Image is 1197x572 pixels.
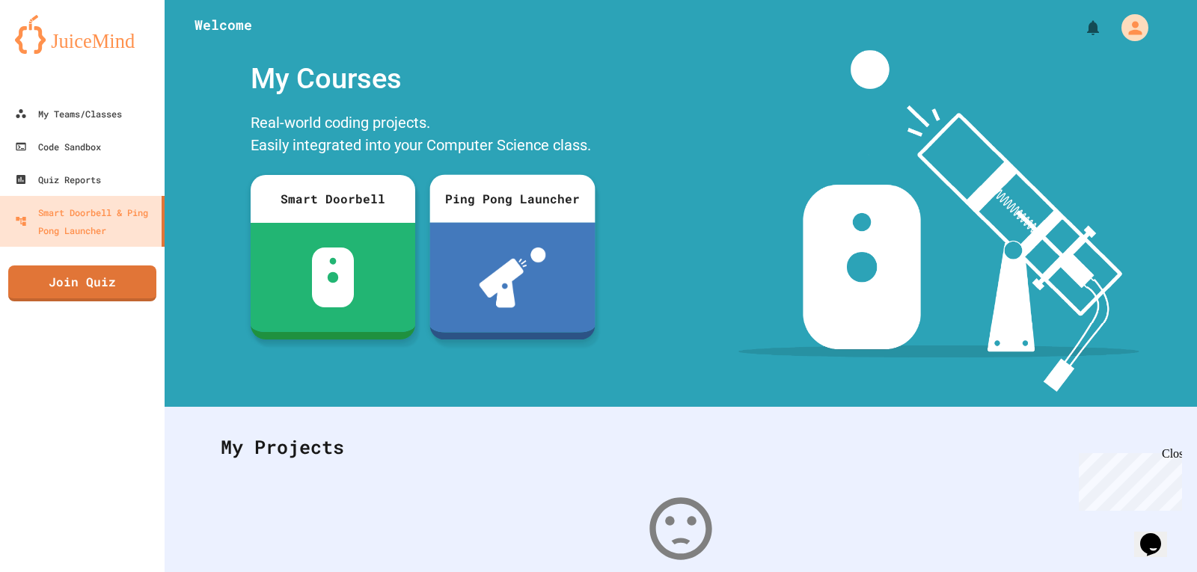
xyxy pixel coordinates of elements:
[1056,15,1106,40] div: My Notifications
[1073,447,1182,511] iframe: chat widget
[243,108,602,164] div: Real-world coding projects. Easily integrated into your Computer Science class.
[429,174,595,222] div: Ping Pong Launcher
[15,15,150,54] img: logo-orange.svg
[243,50,602,108] div: My Courses
[15,105,122,123] div: My Teams/Classes
[312,247,355,307] img: sdb-white.svg
[15,170,101,188] div: Quiz Reports
[206,418,1156,476] div: My Projects
[251,175,415,223] div: Smart Doorbell
[479,247,545,307] img: ppl-with-ball.png
[15,138,101,156] div: Code Sandbox
[15,203,156,239] div: Smart Doorbell & Ping Pong Launcher
[1106,10,1152,45] div: My Account
[8,265,156,301] a: Join Quiz
[738,50,1139,392] img: banner-image-my-projects.png
[6,6,103,95] div: Chat with us now!Close
[1134,512,1182,557] iframe: chat widget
